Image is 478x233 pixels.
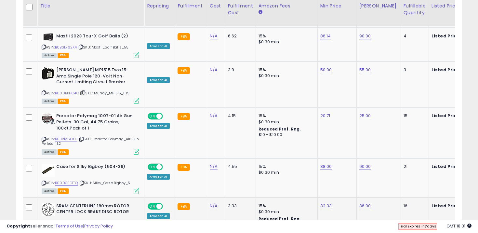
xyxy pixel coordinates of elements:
small: FBA [178,113,190,120]
span: | SKU: Maxfli_Golf Balls_55 [78,45,129,50]
div: Cost [210,3,222,9]
div: Amazon AI [147,213,170,219]
a: B01IRM6DXU [55,136,77,142]
b: Maxfli 2023 Tour X Golf Balls (2) [56,33,135,41]
div: [PERSON_NAME] [359,3,398,9]
div: 15% [259,113,312,119]
div: Min Price [320,3,354,9]
b: Listed Price: [432,163,461,170]
a: B000CED1TQ [55,180,78,186]
b: 7 [425,224,427,229]
div: $0.30 min [259,119,312,125]
span: | SKU: Predator Polymag_Air Gun Pellets_11.2 [42,136,139,146]
div: 15% [259,164,312,170]
small: FBA [178,33,190,40]
div: 16 [404,203,424,209]
a: Terms of Use [56,223,83,229]
img: 31ykcWca3wL._SL40_.jpg [42,33,55,41]
small: FBA [178,164,190,171]
div: 15% [259,33,312,39]
div: Title [40,3,141,9]
a: 90.00 [359,163,371,170]
div: 4 [404,33,424,39]
span: All listings currently available for purchase on Amazon [42,149,57,155]
b: Case for Silky Bigboy (504-36) [56,164,135,171]
div: 15% [259,203,312,209]
img: 510pp5u9u2L._SL40_.jpg [42,67,55,80]
a: N/A [210,33,218,39]
b: [PERSON_NAME] MP1515 Two 15-Amp Single Pole 120-Volt Non-Current Limiting Circuit Breaker [56,67,135,87]
img: 51a5lRcw5TL._SL40_.jpg [42,203,55,216]
b: Listed Price: [432,203,461,209]
div: $0.30 min [259,170,312,175]
b: Listed Price: [432,33,461,39]
span: FBA [58,99,69,104]
span: 2025-10-11 18:31 GMT [446,223,471,229]
span: Trial Expires in days [399,224,436,229]
span: All listings currently available for purchase on Amazon [42,188,57,194]
a: 20.71 [320,113,330,119]
div: ASIN: [42,113,139,154]
div: Fulfillment Cost [228,3,253,16]
a: 36.00 [359,203,371,209]
span: ON [148,164,156,170]
div: $0.30 min [259,209,312,215]
b: Listed Price: [432,113,461,119]
div: 4.15 [228,113,251,119]
b: Reduced Prof. Rng. [259,216,301,222]
a: 55.00 [359,67,371,73]
small: FBA [178,67,190,74]
span: | SKU: Murray_MP1515_11.15 [80,90,129,96]
a: B0BSL762K4 [55,45,77,50]
span: ON [148,114,156,119]
div: 3.9 [228,67,251,73]
small: Amazon Fees. [259,9,262,15]
div: Fulfillment [178,3,204,9]
a: N/A [210,113,218,119]
strong: Copyright [7,223,30,229]
a: 90.00 [359,33,371,39]
div: 6.62 [228,33,251,39]
div: 3.33 [228,203,251,209]
a: N/A [210,163,218,170]
div: Amazon AI [147,77,170,83]
div: $0.30 min [259,39,312,45]
a: Privacy Policy [84,223,113,229]
small: FBA [178,203,190,210]
div: Repricing [147,3,172,9]
a: 32.33 [320,203,332,209]
div: seller snap | | [7,223,113,229]
span: FBA [58,188,69,194]
div: $0.30 min [259,73,312,79]
span: All listings currently available for purchase on Amazon [42,53,57,58]
span: | SKU: Silky_Case Bigboy_5 [79,180,130,185]
img: 51eW3IkliAS._SL40_.jpg [42,113,55,124]
a: 88.00 [320,163,332,170]
div: ASIN: [42,33,139,58]
a: 50.00 [320,67,332,73]
div: Amazon AI [147,174,170,180]
div: Fulfillable Quantity [404,3,426,16]
b: Reduced Prof. Rng. [259,126,301,132]
a: B000BPHO4O [55,90,79,96]
div: $10 - $10.90 [259,132,312,138]
div: ASIN: [42,164,139,193]
a: 25.00 [359,113,371,119]
div: 15 [404,113,424,119]
div: ASIN: [42,67,139,103]
div: 15% [259,67,312,73]
div: 21 [404,164,424,170]
span: OFF [162,164,172,170]
a: 86.14 [320,33,331,39]
span: OFF [162,203,172,209]
b: Listed Price: [432,67,461,73]
span: ON [148,203,156,209]
div: Amazon AI [147,43,170,49]
a: N/A [210,203,218,209]
div: 4.55 [228,164,251,170]
span: FBA [58,149,69,155]
a: N/A [210,67,218,73]
span: FBA [58,53,69,58]
span: All listings currently available for purchase on Amazon [42,99,57,104]
div: Amazon Fees [259,3,315,9]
